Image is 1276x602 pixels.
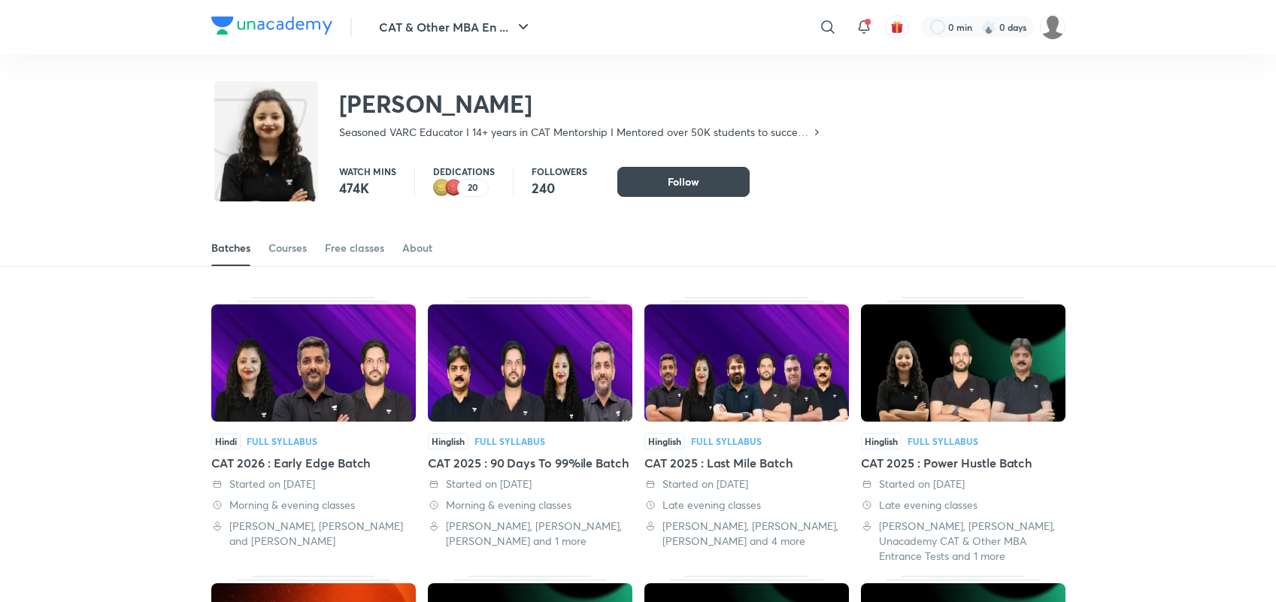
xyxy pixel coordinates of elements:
img: avatar [890,20,904,34]
p: Followers [532,167,587,176]
img: educator badge2 [433,179,451,197]
div: Started on 31 Aug 2025 [428,476,632,492]
div: Started on 8 Jul 2025 [861,476,1065,492]
button: avatar [885,15,909,39]
a: About [402,230,432,266]
div: Free classes [325,240,384,256]
div: Lokesh Agarwal, Ravi Kumar, Unacademy CAT & Other MBA Entrance Tests and 1 more [861,519,1065,564]
div: About [402,240,432,256]
div: CAT 2026 : Early Edge Batch [211,454,416,472]
p: Watch mins [339,167,396,176]
h2: [PERSON_NAME] [339,89,823,119]
div: Morning & evening classes [211,498,416,513]
img: educator badge1 [445,179,463,197]
img: Thumbnail [644,304,849,422]
img: Thumbnail [211,304,416,422]
img: class [214,84,318,234]
a: Courses [268,230,307,266]
p: Dedications [433,167,495,176]
p: 240 [532,179,587,197]
div: CAT 2026 : Early Edge Batch [211,297,416,564]
a: Batches [211,230,250,266]
img: streak [981,20,996,35]
a: Free classes [325,230,384,266]
span: Hinglish [861,433,902,449]
div: Lokesh Agarwal, Ravi Kumar, Saral Nashier and 1 more [428,519,632,549]
div: CAT 2025 : Last Mile Batch [644,454,849,472]
div: Ravi Kumar, Saral Nashier and Alpa Sharma [211,519,416,549]
div: Batches [211,240,250,256]
p: 20 [468,183,478,193]
span: Hindi [211,433,241,449]
img: Company Logo [211,17,332,35]
button: CAT & Other MBA En ... [370,12,541,42]
p: Seasoned VARC Educator I 14+ years in CAT Mentorship I Mentored over 50K students to success I Ex... [339,125,811,140]
div: Morning & evening classes [428,498,632,513]
div: Late evening classes [861,498,1065,513]
button: Follow [617,167,750,197]
span: Follow [668,174,699,189]
div: CAT 2025 : 90 Days To 99%ile Batch [428,454,632,472]
div: Full Syllabus [474,437,545,446]
div: Courses [268,240,307,256]
img: Thumbnail [428,304,632,422]
div: Late evening classes [644,498,849,513]
p: 474K [339,179,396,197]
div: Full Syllabus [691,437,762,446]
div: CAT 2025 : Power Hustle Batch [861,454,1065,472]
div: Full Syllabus [908,437,978,446]
div: CAT 2025 : Last Mile Batch [644,297,849,564]
img: Thumbnail [861,304,1065,422]
span: Hinglish [428,433,468,449]
div: Lokesh Agarwal, Ravi Kumar, Saral Nashier and 4 more [644,519,849,549]
div: Started on 30 Sep 2025 [211,476,416,492]
div: Full Syllabus [247,437,317,446]
div: Started on 4 Aug 2025 [644,476,849,492]
div: CAT 2025 : Power Hustle Batch [861,297,1065,564]
span: Hinglish [644,433,685,449]
div: CAT 2025 : 90 Days To 99%ile Batch [428,297,632,564]
a: Company Logo [211,17,332,38]
img: Coolm [1040,14,1065,40]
